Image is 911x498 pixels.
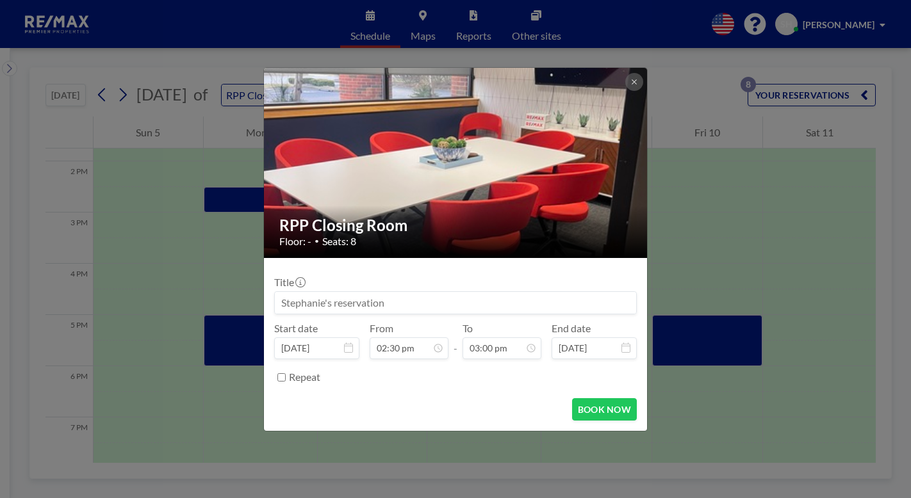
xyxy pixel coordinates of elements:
[370,322,393,335] label: From
[289,371,320,383] label: Repeat
[274,276,304,289] label: Title
[274,322,318,335] label: Start date
[279,235,311,248] span: Floor: -
[322,235,356,248] span: Seats: 8
[315,236,319,246] span: •
[463,322,473,335] label: To
[552,322,591,335] label: End date
[279,216,633,235] h2: RPP Closing Room
[275,292,636,314] input: Stephanie's reservation
[454,326,457,355] span: -
[572,398,637,421] button: BOOK NOW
